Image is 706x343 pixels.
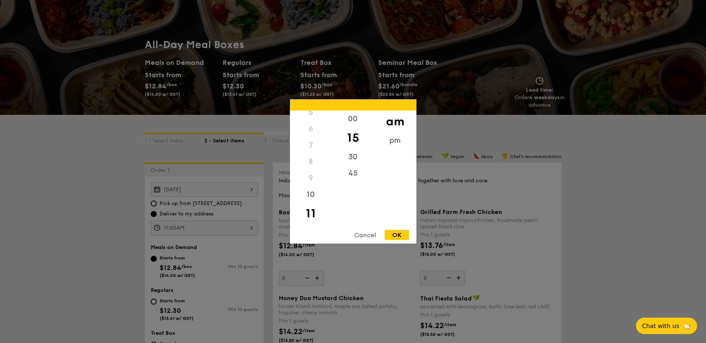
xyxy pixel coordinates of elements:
div: 11 [290,203,332,224]
span: 🦙 [682,322,691,330]
span: Chat with us [642,322,679,330]
div: 8 [290,154,332,170]
div: 5 [290,104,332,121]
div: 9 [290,170,332,186]
div: 10 [290,186,332,203]
div: Cancel [347,230,383,240]
div: 45 [332,165,374,182]
div: am [374,111,416,132]
div: 30 [332,149,374,165]
div: 15 [332,127,374,149]
div: 00 [332,111,374,127]
div: OK [385,230,409,240]
button: Chat with us🦙 [636,318,697,334]
div: pm [374,132,416,149]
div: 7 [290,137,332,154]
div: 6 [290,121,332,137]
